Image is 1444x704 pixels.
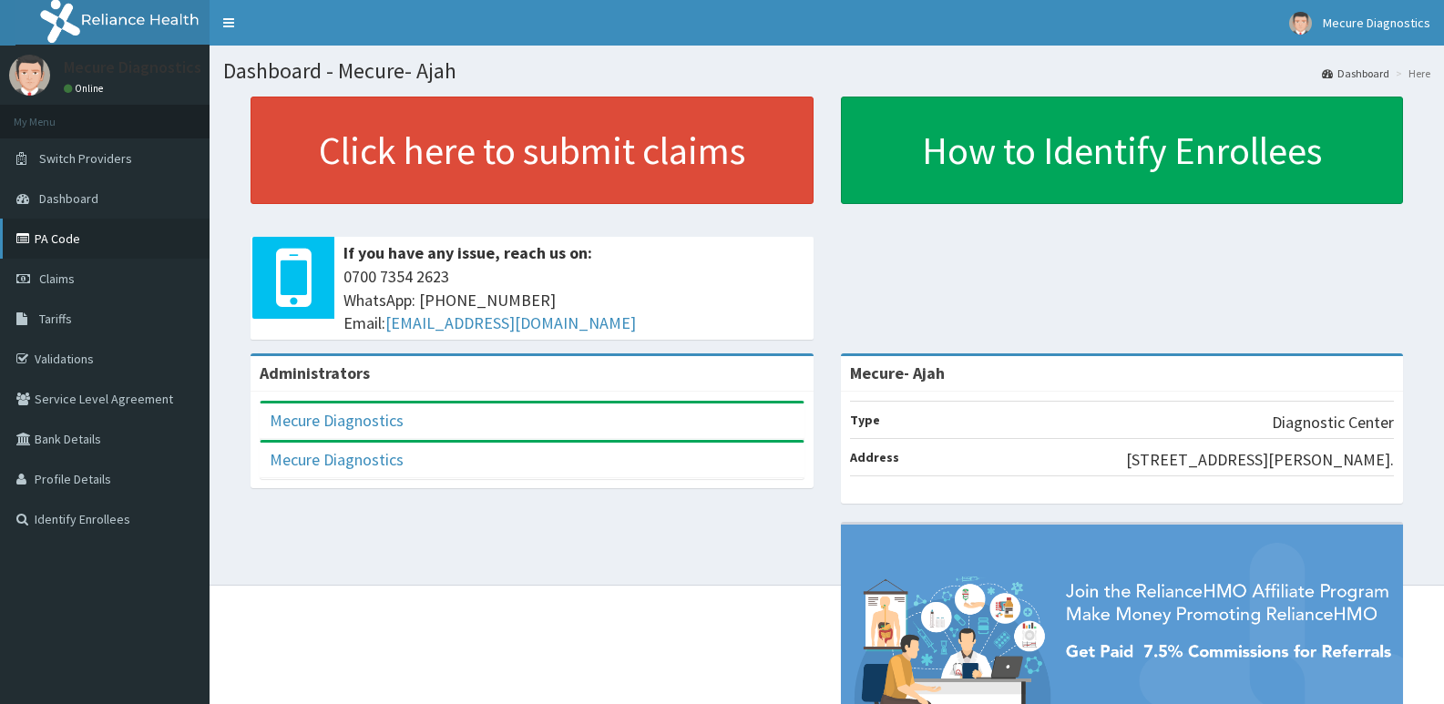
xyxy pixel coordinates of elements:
[1391,66,1430,81] li: Here
[385,312,636,333] a: [EMAIL_ADDRESS][DOMAIN_NAME]
[39,150,132,167] span: Switch Providers
[1323,15,1430,31] span: Mecure Diagnostics
[1126,448,1394,472] p: [STREET_ADDRESS][PERSON_NAME].
[1322,66,1389,81] a: Dashboard
[850,449,899,465] b: Address
[9,55,50,96] img: User Image
[1272,411,1394,434] p: Diagnostic Center
[64,59,201,76] p: Mecure Diagnostics
[64,82,108,95] a: Online
[39,190,98,207] span: Dashboard
[841,97,1404,204] a: How to Identify Enrollees
[270,449,404,470] a: Mecure Diagnostics
[850,412,880,428] b: Type
[39,311,72,327] span: Tariffs
[251,97,814,204] a: Click here to submit claims
[343,265,804,335] span: 0700 7354 2623 WhatsApp: [PHONE_NUMBER] Email:
[260,362,370,383] b: Administrators
[850,362,945,383] strong: Mecure- Ajah
[39,270,75,287] span: Claims
[270,410,404,431] a: Mecure Diagnostics
[1289,12,1312,35] img: User Image
[343,242,592,263] b: If you have any issue, reach us on:
[223,59,1430,83] h1: Dashboard - Mecure- Ajah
